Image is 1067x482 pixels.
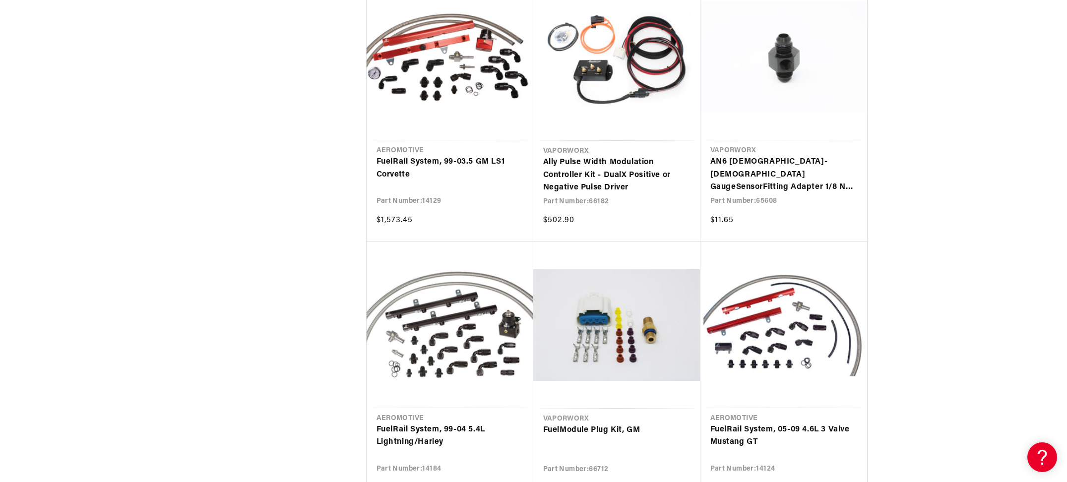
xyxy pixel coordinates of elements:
[377,423,523,449] a: FuelRail System, 99-04 5.4L Lightning/Harley
[710,423,857,449] a: FuelRail System, 05-09 4.6L 3 Valve Mustang GT
[543,424,690,437] a: FuelModule Plug Kit, GM
[710,156,857,194] a: AN6 [DEMOGRAPHIC_DATA]-[DEMOGRAPHIC_DATA] GaugeSensorFitting Adapter 1/8 NPT Side Port
[543,156,690,194] a: Ally Pulse Width Modulation Controller Kit - DualX Positive or Negative Pulse Driver
[377,156,523,181] a: FuelRail System, 99-03.5 GM LS1 Corvette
